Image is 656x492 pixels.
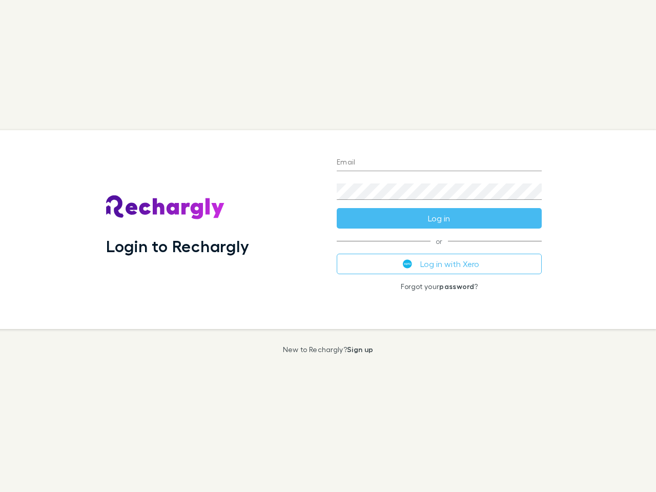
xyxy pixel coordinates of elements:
a: password [439,282,474,291]
h1: Login to Rechargly [106,236,249,256]
p: Forgot your ? [337,282,542,291]
button: Log in with Xero [337,254,542,274]
img: Xero's logo [403,259,412,269]
button: Log in [337,208,542,229]
p: New to Rechargly? [283,345,374,354]
img: Rechargly's Logo [106,195,225,220]
a: Sign up [347,345,373,354]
